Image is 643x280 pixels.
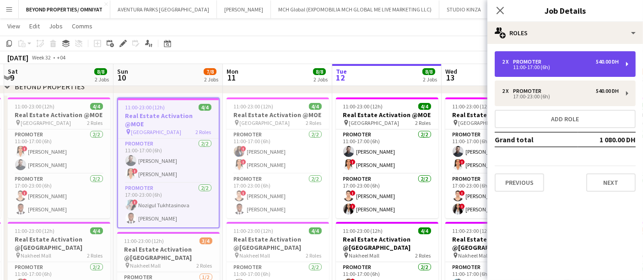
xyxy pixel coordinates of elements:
[15,103,55,110] span: 11:00-23:00 (12h)
[418,103,431,110] span: 4/4
[445,111,548,119] h3: Real Estate Activation @MOE
[502,94,619,99] div: 17:00-23:00 (6h)
[217,0,271,18] button: [PERSON_NAME]
[453,227,492,234] span: 11:00-23:00 (12h)
[336,97,438,218] app-job-card: 11:00-23:00 (12h)4/4Real Estate Activation @MOE [GEOGRAPHIC_DATA]2 RolesPromoter2/211:00-17:00 (6...
[204,76,218,83] div: 2 Jobs
[22,146,27,151] span: !
[196,129,211,135] span: 2 Roles
[459,119,509,126] span: [GEOGRAPHIC_DATA]
[336,129,438,174] app-card-role: Promoter2/211:00-17:00 (6h)[PERSON_NAME]![PERSON_NAME]
[445,67,457,75] span: Wed
[8,111,110,119] h3: Real Estate Activation @MOE
[241,146,246,151] span: !
[132,199,138,205] span: !
[30,54,53,61] span: Week 32
[57,54,65,61] div: +04
[445,235,548,252] h3: Real Estate Activation @[GEOGRAPHIC_DATA]
[117,67,128,75] span: Sun
[118,183,219,227] app-card-role: Promoter2/217:00-23:00 (6h)!Nozigul Tukhtasinova[PERSON_NAME]
[131,129,182,135] span: [GEOGRAPHIC_DATA]
[87,252,103,259] span: 2 Roles
[306,252,322,259] span: 2 Roles
[459,190,465,196] span: !
[445,129,548,174] app-card-role: Promoter2/211:00-17:00 (6h)[PERSON_NAME]![PERSON_NAME]
[596,88,619,94] div: 540.00 DH
[459,252,489,259] span: Nakheel Mall
[418,227,431,234] span: 4/4
[7,22,20,30] span: View
[6,72,18,83] span: 9
[72,22,92,30] span: Comms
[416,252,431,259] span: 2 Roles
[578,132,636,147] td: 1 080.00 DH
[309,227,322,234] span: 4/4
[313,76,328,83] div: 2 Jobs
[227,97,329,218] app-job-card: 11:00-23:00 (12h)4/4Real Estate Activation @MOE [GEOGRAPHIC_DATA]2 RolesPromoter2/211:00-17:00 (6...
[49,22,63,30] span: Jobs
[227,129,329,174] app-card-role: Promoter2/211:00-17:00 (6h)![PERSON_NAME]![PERSON_NAME]
[90,227,103,234] span: 4/4
[459,159,465,165] span: !
[513,88,545,94] div: Promoter
[199,104,211,111] span: 4/4
[349,119,400,126] span: [GEOGRAPHIC_DATA]
[227,235,329,252] h3: Real Estate Activation @[GEOGRAPHIC_DATA]
[227,174,329,218] app-card-role: Promoter2/217:00-23:00 (6h)![PERSON_NAME][PERSON_NAME]
[423,76,437,83] div: 2 Jobs
[453,103,492,110] span: 11:00-23:00 (12h)
[130,262,161,269] span: Nakheel Mall
[444,72,457,83] span: 13
[225,72,238,83] span: 11
[26,20,43,32] a: Edit
[313,68,326,75] span: 8/8
[586,173,636,192] button: Next
[90,103,103,110] span: 4/4
[495,132,578,147] td: Grand total
[416,119,431,126] span: 2 Roles
[495,110,636,128] button: Add role
[87,119,103,126] span: 2 Roles
[502,65,619,70] div: 11:00-17:00 (6h)
[125,104,165,111] span: 11:00-23:00 (12h)
[8,97,110,218] app-job-card: 11:00-23:00 (12h)4/4Real Estate Activation @MOE [GEOGRAPHIC_DATA]2 RolesPromoter2/211:00-17:00 (6...
[335,72,347,83] span: 12
[240,119,290,126] span: [GEOGRAPHIC_DATA]
[350,190,356,196] span: !
[234,227,274,234] span: 11:00-23:00 (12h)
[21,119,71,126] span: [GEOGRAPHIC_DATA]
[8,129,110,174] app-card-role: Promoter2/211:00-17:00 (6h)![PERSON_NAME][PERSON_NAME]
[336,111,438,119] h3: Real Estate Activation @MOE
[29,22,40,30] span: Edit
[349,252,380,259] span: Nakheel Mall
[336,67,347,75] span: Tue
[15,82,85,91] div: BEYOND PROPERTIES
[22,190,27,196] span: !
[495,173,544,192] button: Previous
[132,168,138,174] span: !
[204,68,216,75] span: 7/8
[240,252,270,259] span: Nakheel Mall
[502,88,513,94] div: 2 x
[117,97,220,228] div: 11:00-23:00 (12h)4/4Real Estate Activation @MOE [GEOGRAPHIC_DATA]2 RolesPromoter2/211:00-17:00 (6...
[197,262,212,269] span: 2 Roles
[234,103,274,110] span: 11:00-23:00 (12h)
[4,20,24,32] a: View
[118,139,219,183] app-card-role: Promoter2/211:00-17:00 (6h)[PERSON_NAME]![PERSON_NAME]
[445,97,548,218] app-job-card: 11:00-23:00 (12h)4/4Real Estate Activation @MOE [GEOGRAPHIC_DATA]2 RolesPromoter2/211:00-17:00 (6...
[94,68,107,75] span: 8/8
[350,159,356,165] span: !
[118,112,219,128] h3: Real Estate Activation @MOE
[124,237,164,244] span: 11:00-23:00 (12h)
[596,59,619,65] div: 540.00 DH
[68,20,96,32] a: Comms
[8,174,110,218] app-card-role: Promoter2/217:00-23:00 (6h)![PERSON_NAME][PERSON_NAME]
[309,103,322,110] span: 4/4
[45,20,66,32] a: Jobs
[343,103,383,110] span: 11:00-23:00 (12h)
[445,174,548,218] app-card-role: Promoter2/217:00-23:00 (6h)![PERSON_NAME]![PERSON_NAME]
[8,235,110,252] h3: Real Estate Activation @[GEOGRAPHIC_DATA]
[241,159,246,165] span: !
[117,245,220,262] h3: Real Estate Activation @[GEOGRAPHIC_DATA]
